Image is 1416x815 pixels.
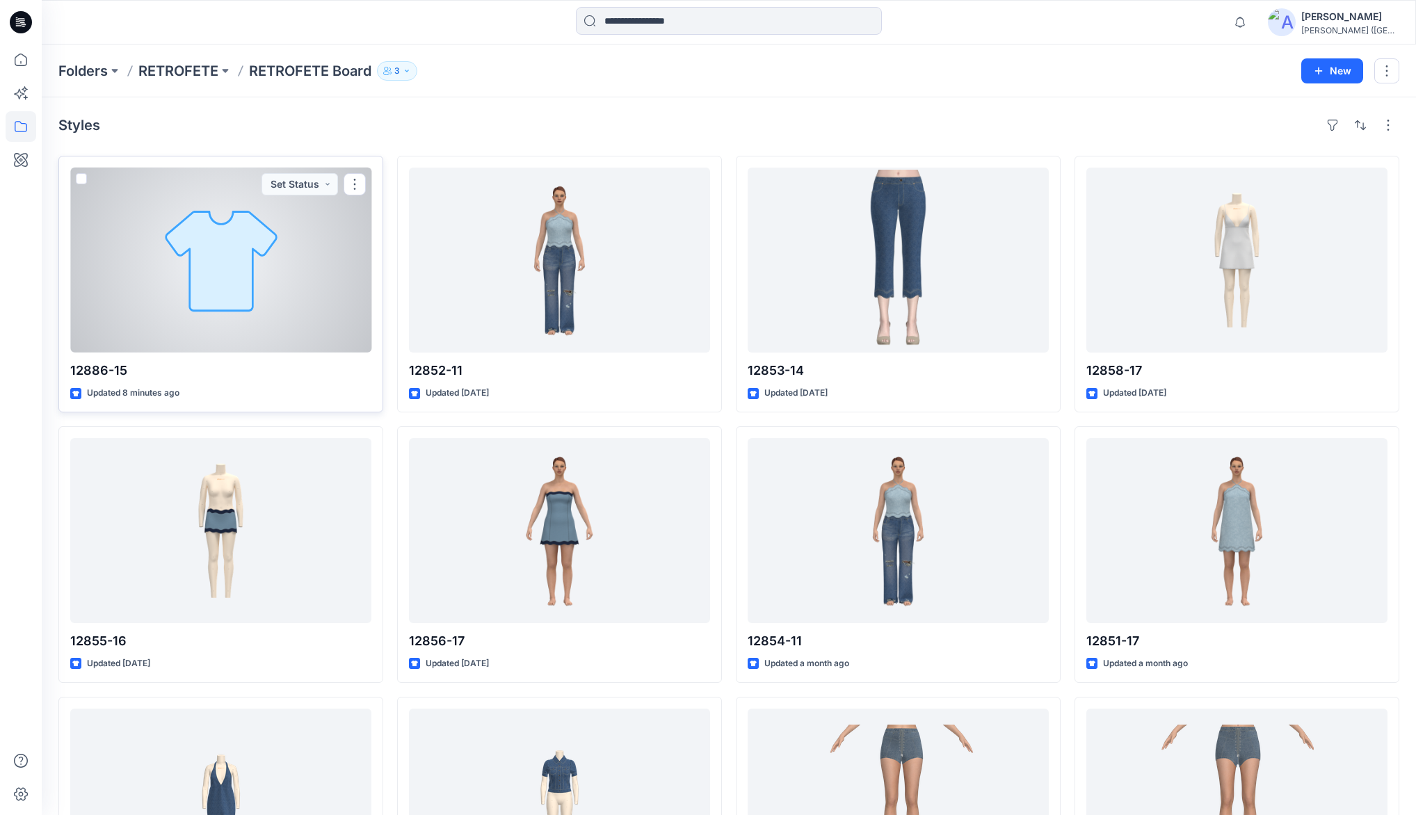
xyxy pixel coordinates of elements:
[409,631,710,651] p: 12856-17
[249,61,371,81] p: RETROFETE Board
[1268,8,1296,36] img: avatar
[70,168,371,353] a: 12886-15
[426,386,489,401] p: Updated [DATE]
[58,61,108,81] a: Folders
[1086,438,1387,623] a: 12851-17
[87,386,179,401] p: Updated 8 minutes ago
[748,438,1049,623] a: 12854-11
[87,656,150,671] p: Updated [DATE]
[748,168,1049,353] a: 12853-14
[394,63,400,79] p: 3
[138,61,218,81] a: RETROFETE
[1086,361,1387,380] p: 12858-17
[70,438,371,623] a: 12855-16
[70,631,371,651] p: 12855-16
[70,361,371,380] p: 12886-15
[1086,631,1387,651] p: 12851-17
[1086,168,1387,353] a: 12858-17
[1301,25,1399,35] div: [PERSON_NAME] ([GEOGRAPHIC_DATA]) Exp...
[409,361,710,380] p: 12852-11
[1301,8,1399,25] div: [PERSON_NAME]
[1103,386,1166,401] p: Updated [DATE]
[748,361,1049,380] p: 12853-14
[58,117,100,134] h4: Styles
[409,438,710,623] a: 12856-17
[409,168,710,353] a: 12852-11
[748,631,1049,651] p: 12854-11
[1103,656,1188,671] p: Updated a month ago
[764,656,849,671] p: Updated a month ago
[764,386,828,401] p: Updated [DATE]
[1301,58,1363,83] button: New
[377,61,417,81] button: 3
[426,656,489,671] p: Updated [DATE]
